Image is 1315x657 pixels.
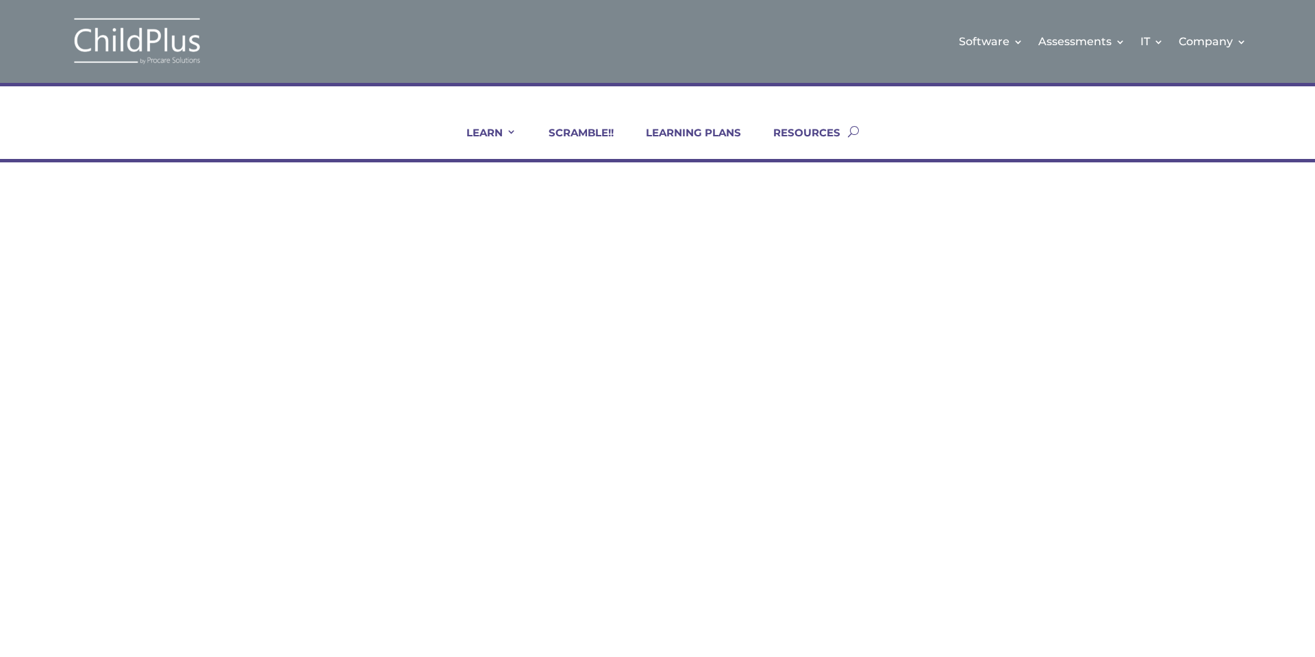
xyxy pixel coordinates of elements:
a: RESOURCES [756,126,840,159]
a: SCRAMBLE!! [531,126,614,159]
a: Company [1179,14,1247,69]
a: IT [1140,14,1164,69]
a: LEARN [449,126,516,159]
a: LEARNING PLANS [629,126,741,159]
a: Software [959,14,1023,69]
a: Assessments [1038,14,1125,69]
